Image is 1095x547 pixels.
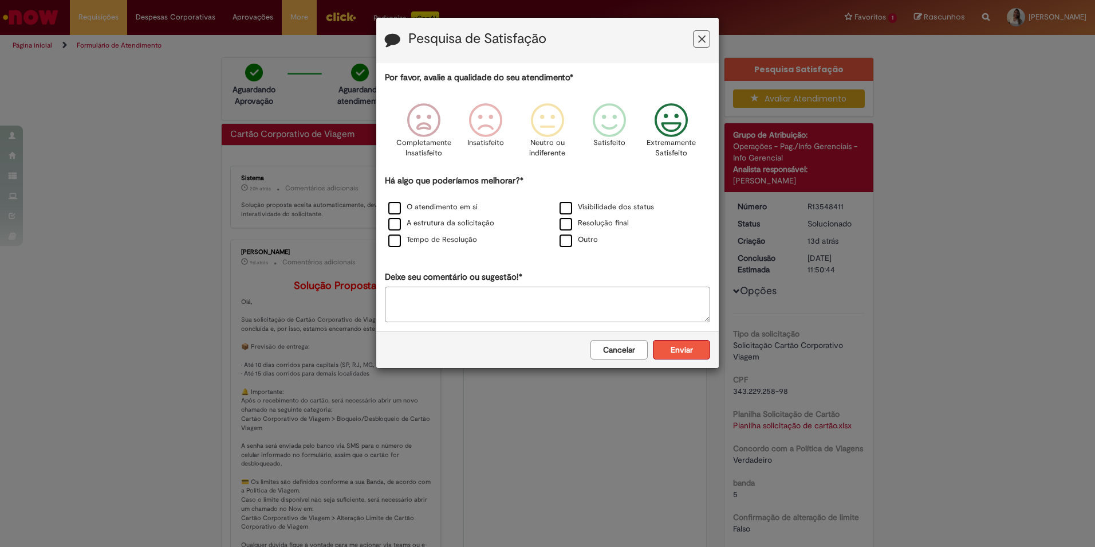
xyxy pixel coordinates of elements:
label: A estrutura da solicitação [388,218,494,229]
div: Insatisfeito [456,95,515,173]
label: O atendimento em si [388,202,478,213]
button: Enviar [653,340,710,360]
label: Resolução final [560,218,629,229]
p: Completamente Insatisfeito [396,138,451,159]
p: Neutro ou indiferente [527,138,568,159]
div: Satisfeito [580,95,639,173]
label: Visibilidade dos status [560,202,654,213]
label: Deixe seu comentário ou sugestão!* [385,271,522,283]
button: Cancelar [590,340,648,360]
p: Extremamente Satisfeito [647,138,696,159]
p: Satisfeito [593,138,625,149]
div: Há algo que poderíamos melhorar?* [385,175,710,249]
label: Outro [560,235,598,245]
label: Tempo de Resolução [388,235,477,245]
label: Por favor, avalie a qualidade do seu atendimento* [385,72,573,84]
p: Insatisfeito [467,138,504,149]
div: Completamente Insatisfeito [394,95,452,173]
div: Neutro ou indiferente [518,95,577,173]
label: Pesquisa de Satisfação [408,32,546,46]
div: Extremamente Satisfeito [642,95,700,173]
